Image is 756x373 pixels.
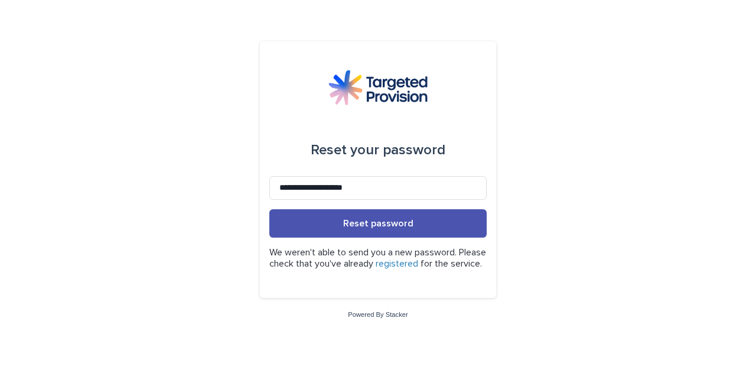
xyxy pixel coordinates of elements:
a: Powered By Stacker [348,311,408,318]
div: Reset your password [311,134,445,167]
button: Reset password [269,209,487,238]
a: registered [376,259,418,268]
p: We weren't able to send you a new password. Please check that you've already for the service. [269,247,487,270]
img: M5nRWzHhSzIhMunXDL62 [328,70,428,105]
span: Reset password [343,219,413,228]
